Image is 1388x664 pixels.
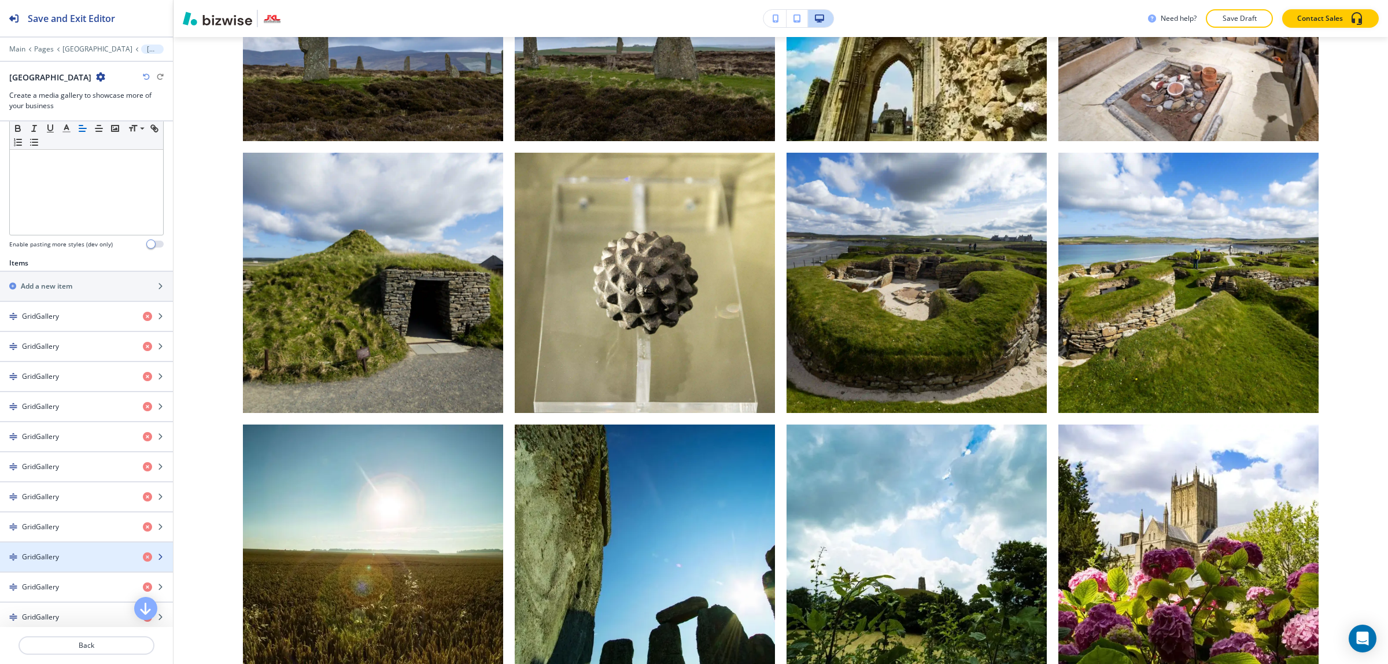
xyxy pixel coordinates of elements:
[22,522,59,532] h4: GridGallery
[9,613,17,621] img: Drag
[22,401,59,412] h4: GridGallery
[9,312,17,320] img: Drag
[9,493,17,501] img: Drag
[141,45,164,54] button: [GEOGRAPHIC_DATA]
[20,640,153,651] p: Back
[9,372,17,381] img: Drag
[28,12,115,25] h2: Save and Exit Editor
[22,431,59,442] h4: GridGallery
[22,311,59,322] h4: GridGallery
[9,90,164,111] h3: Create a media gallery to showcase more of your business
[22,341,59,352] h4: GridGallery
[22,492,59,502] h4: GridGallery
[9,403,17,411] img: Drag
[183,12,252,25] img: Bizwise Logo
[1297,13,1343,24] p: Contact Sales
[22,612,59,622] h4: GridGallery
[22,582,59,592] h4: GridGallery
[1282,9,1379,28] button: Contact Sales
[9,523,17,531] img: Drag
[34,45,54,53] button: Pages
[147,45,158,53] p: [GEOGRAPHIC_DATA]
[9,342,17,351] img: Drag
[263,9,281,28] img: Your Logo
[1349,625,1376,652] div: Open Intercom Messenger
[9,553,17,561] img: Drag
[21,281,72,292] h2: Add a new item
[9,240,113,249] h4: Enable pasting more styles (dev only)
[19,636,154,655] button: Back
[1161,13,1197,24] h3: Need help?
[22,371,59,382] h4: GridGallery
[22,552,59,562] h4: GridGallery
[9,433,17,441] img: Drag
[1206,9,1273,28] button: Save Draft
[9,583,17,591] img: Drag
[1221,13,1258,24] p: Save Draft
[9,258,28,268] h2: Items
[22,462,59,472] h4: GridGallery
[9,45,25,53] button: Main
[9,463,17,471] img: Drag
[9,71,91,83] h2: [GEOGRAPHIC_DATA]
[62,45,132,53] button: [GEOGRAPHIC_DATA]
